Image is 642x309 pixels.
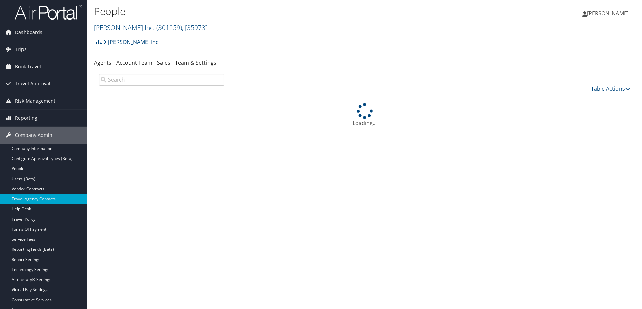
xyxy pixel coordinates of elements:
span: Reporting [15,110,37,126]
h1: People [94,4,455,18]
input: Search [99,74,224,86]
span: Risk Management [15,92,55,109]
span: Travel Approval [15,75,50,92]
span: Company Admin [15,127,52,144]
div: Loading... [94,103,635,127]
img: airportal-logo.png [15,4,82,20]
a: Table Actions [591,85,630,92]
span: Trips [15,41,27,58]
a: [PERSON_NAME] Inc. [94,23,208,32]
a: Team & Settings [175,59,216,66]
span: , [ 35973 ] [182,23,208,32]
span: [PERSON_NAME] [587,10,629,17]
a: [PERSON_NAME] [582,3,635,24]
span: Book Travel [15,58,41,75]
a: Sales [157,59,170,66]
span: Dashboards [15,24,42,41]
a: Account Team [116,59,152,66]
a: [PERSON_NAME] Inc. [103,35,160,49]
a: Agents [94,59,111,66]
span: ( 301259 ) [156,23,182,32]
